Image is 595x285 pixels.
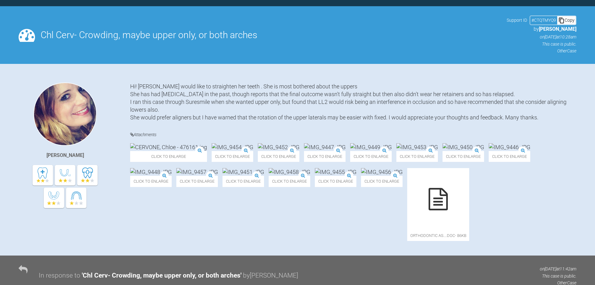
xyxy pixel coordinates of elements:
div: ' Chl Cerv- Crowding, maybe upper only, or both arches ' [82,270,241,281]
img: IMG_9453.JPG [396,143,438,151]
p: on [DATE] at 11:42am [540,265,576,272]
span: orthodontic As….doc - 86KB [407,230,469,241]
p: This case is public. [540,273,576,279]
span: Click to enlarge [130,176,172,187]
span: Click to enlarge [350,151,392,162]
img: CERVONE, Chloe - 476161.jpg [130,143,207,151]
span: Click to enlarge [212,151,253,162]
div: Hi! [PERSON_NAME] would like to straighten her teeth . She is most bothered about the uppers She ... [130,82,576,122]
span: Click to enlarge [176,176,218,187]
img: IMG_9455.JPG [315,168,356,176]
img: Claire Abbas [33,82,97,146]
img: IMG_9446.JPG [489,143,530,151]
img: IMG_9457.JPG [176,168,218,176]
span: Click to enlarge [223,176,264,187]
p: by [507,25,576,33]
div: by [PERSON_NAME] [243,270,298,281]
img: IMG_9458.JPG [269,168,310,176]
span: [PERSON_NAME] [539,26,576,32]
span: Click to enlarge [396,151,438,162]
span: Click to enlarge [304,151,346,162]
div: In response to [39,270,80,281]
span: Click to enlarge [269,176,310,187]
img: IMG_9450.JPG [443,143,484,151]
div: Copy [557,16,576,24]
span: Click to enlarge [443,151,484,162]
h2: Chl Cerv- Crowding, maybe upper only, or both arches [41,30,501,40]
img: IMG_9448.JPG [130,168,172,176]
p: This case is public. [507,41,576,47]
div: # CTQTMYQ9 [530,17,557,24]
span: Click to enlarge [258,151,299,162]
img: IMG_9447.JPG [304,143,346,151]
span: Click to enlarge [130,151,207,162]
span: Click to enlarge [315,176,356,187]
h4: Attachments [130,131,576,139]
span: Click to enlarge [361,176,403,187]
img: IMG_9451.JPG [223,168,264,176]
img: IMG_9449.JPG [350,143,392,151]
img: IMG_9456.JPG [361,168,403,176]
p: on [DATE] at 10:28am [507,33,576,40]
div: [PERSON_NAME] [46,151,84,159]
p: Other Case [507,47,576,54]
img: IMG_9454.JPG [212,143,253,151]
span: Click to enlarge [489,151,530,162]
img: IMG_9452.JPG [258,143,299,151]
span: Support ID [507,17,527,24]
